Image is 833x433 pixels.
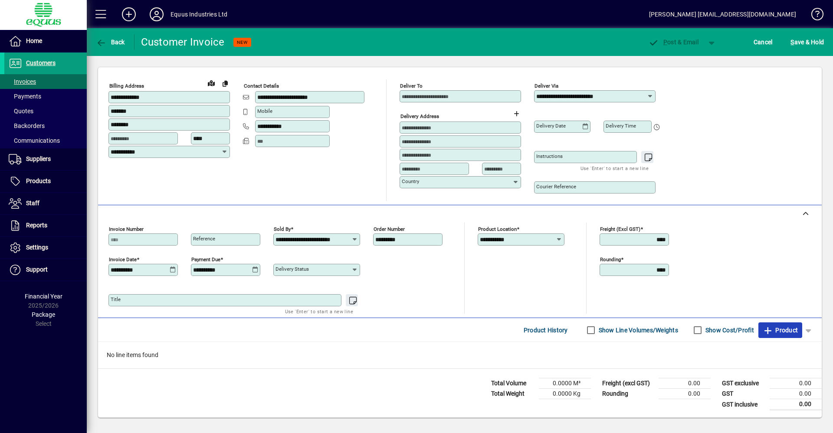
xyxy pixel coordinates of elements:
[94,34,127,50] button: Back
[536,153,563,159] mat-label: Instructions
[718,389,770,399] td: GST
[4,193,87,214] a: Staff
[598,378,659,389] td: Freight (excl GST)
[9,108,33,115] span: Quotes
[4,237,87,259] a: Settings
[26,200,39,207] span: Staff
[9,93,41,100] span: Payments
[87,34,134,50] app-page-header-button: Back
[32,311,55,318] span: Package
[536,123,566,129] mat-label: Delivery date
[4,148,87,170] a: Suppliers
[171,7,228,21] div: Equus Industries Ltd
[25,293,62,300] span: Financial Year
[754,35,773,49] span: Cancel
[26,177,51,184] span: Products
[141,35,225,49] div: Customer Invoice
[26,244,48,251] span: Settings
[374,226,405,232] mat-label: Order number
[718,378,770,389] td: GST exclusive
[763,323,798,337] span: Product
[788,34,826,50] button: Save & Hold
[9,122,45,129] span: Backorders
[659,378,711,389] td: 0.00
[191,256,220,262] mat-label: Payment due
[143,7,171,22] button: Profile
[9,78,36,85] span: Invoices
[598,389,659,399] td: Rounding
[478,226,517,232] mat-label: Product location
[109,256,137,262] mat-label: Invoice date
[597,326,678,335] label: Show Line Volumes/Weights
[4,259,87,281] a: Support
[115,7,143,22] button: Add
[26,155,51,162] span: Suppliers
[770,399,822,410] td: 0.00
[274,226,291,232] mat-label: Sold by
[4,30,87,52] a: Home
[520,322,571,338] button: Product History
[790,35,824,49] span: ave & Hold
[9,137,60,144] span: Communications
[275,266,309,272] mat-label: Delivery status
[4,118,87,133] a: Backorders
[111,296,121,302] mat-label: Title
[218,76,232,90] button: Copy to Delivery address
[285,306,353,316] mat-hint: Use 'Enter' to start a new line
[193,236,215,242] mat-label: Reference
[648,39,699,46] span: ost & Email
[98,342,822,368] div: No line items found
[26,37,42,44] span: Home
[257,108,272,114] mat-label: Mobile
[487,378,539,389] td: Total Volume
[718,399,770,410] td: GST inclusive
[509,107,523,121] button: Choose address
[600,256,621,262] mat-label: Rounding
[237,39,248,45] span: NEW
[539,378,591,389] td: 0.0000 M³
[487,389,539,399] td: Total Weight
[402,178,419,184] mat-label: Country
[751,34,775,50] button: Cancel
[649,7,796,21] div: [PERSON_NAME] [EMAIL_ADDRESS][DOMAIN_NAME]
[606,123,636,129] mat-label: Delivery time
[4,104,87,118] a: Quotes
[758,322,802,338] button: Product
[663,39,667,46] span: P
[26,266,48,273] span: Support
[26,59,56,66] span: Customers
[4,133,87,148] a: Communications
[659,389,711,399] td: 0.00
[600,226,640,232] mat-label: Freight (excl GST)
[770,378,822,389] td: 0.00
[96,39,125,46] span: Back
[704,326,754,335] label: Show Cost/Profit
[4,89,87,104] a: Payments
[26,222,47,229] span: Reports
[790,39,794,46] span: S
[204,76,218,90] a: View on map
[580,163,649,173] mat-hint: Use 'Enter' to start a new line
[536,184,576,190] mat-label: Courier Reference
[4,74,87,89] a: Invoices
[400,83,423,89] mat-label: Deliver To
[539,389,591,399] td: 0.0000 Kg
[4,171,87,192] a: Products
[4,215,87,236] a: Reports
[805,2,822,30] a: Knowledge Base
[109,226,144,232] mat-label: Invoice number
[535,83,558,89] mat-label: Deliver via
[770,389,822,399] td: 0.00
[524,323,568,337] span: Product History
[644,34,703,50] button: Post & Email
